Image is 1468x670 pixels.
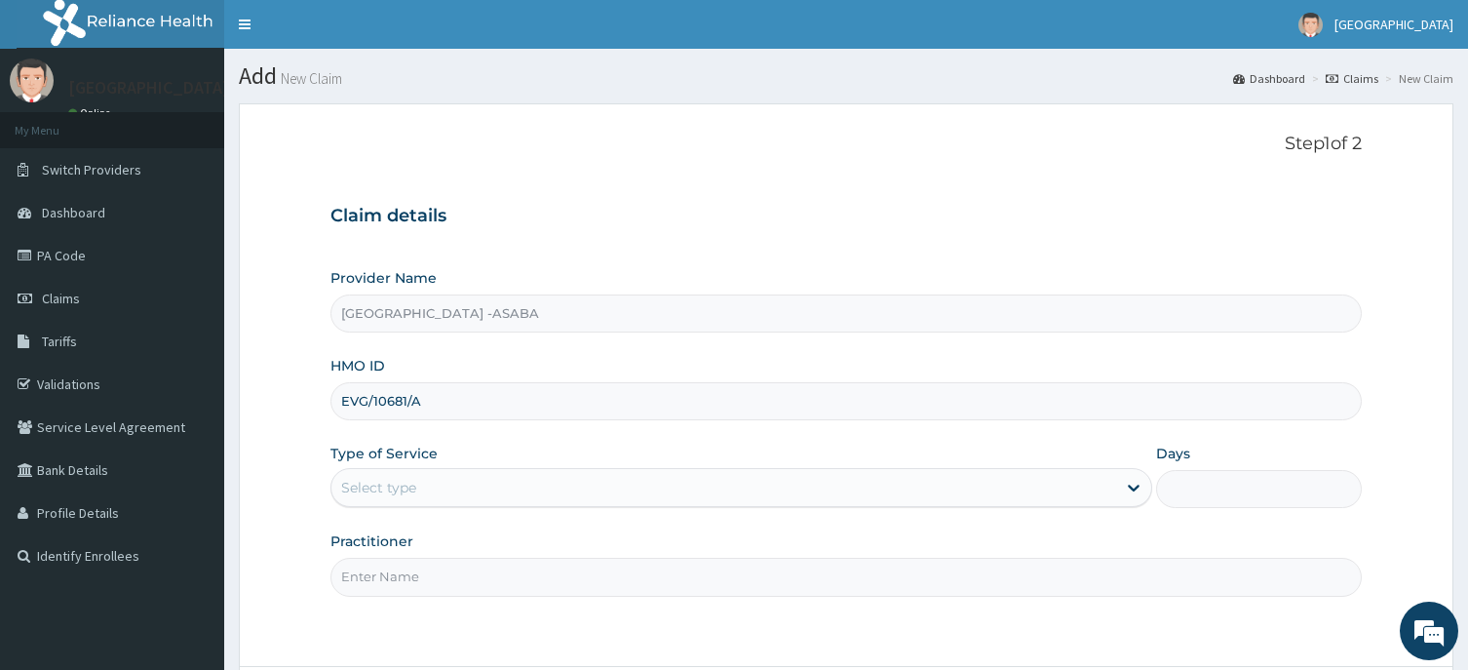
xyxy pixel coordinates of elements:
[277,71,342,86] small: New Claim
[330,558,1361,596] input: Enter Name
[1298,13,1323,37] img: User Image
[330,134,1361,155] p: Step 1 of 2
[68,106,115,120] a: Online
[330,444,438,463] label: Type of Service
[1156,444,1190,463] label: Days
[1233,70,1305,87] a: Dashboard
[341,478,416,497] div: Select type
[42,290,80,307] span: Claims
[330,382,1361,420] input: Enter HMO ID
[42,204,105,221] span: Dashboard
[42,161,141,178] span: Switch Providers
[330,268,437,288] label: Provider Name
[10,59,54,102] img: User Image
[68,79,229,97] p: [GEOGRAPHIC_DATA]
[239,63,1453,89] h1: Add
[1326,70,1378,87] a: Claims
[330,532,413,551] label: Practitioner
[1334,16,1453,33] span: [GEOGRAPHIC_DATA]
[330,356,385,375] label: HMO ID
[42,333,77,350] span: Tariffs
[1380,70,1453,87] li: New Claim
[330,206,1361,227] h3: Claim details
